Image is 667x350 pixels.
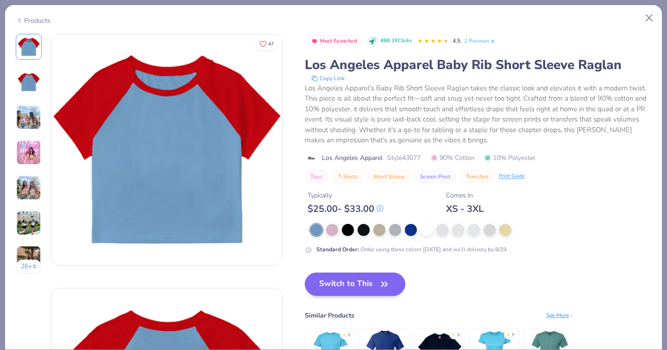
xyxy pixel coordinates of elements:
div: Los Angeles Apparel Baby Rib Short Sleeve Raglan [305,56,651,74]
span: Style 43077 [387,153,421,163]
button: Switch to This [305,273,405,296]
button: 26+ [16,260,42,274]
button: Transfers [460,170,494,183]
img: brand logo [305,154,317,162]
div: Comes In [446,191,484,200]
div: 5 [348,332,350,338]
button: Close [641,9,658,27]
div: 5 [457,332,459,338]
span: 10% Polyester [484,153,535,163]
span: Most Favorited [320,38,357,44]
strong: Standard Order : [316,246,359,253]
div: XS - 3XL [446,203,484,215]
button: Short Sleeve [368,170,410,183]
div: 4.5 Stars [417,34,449,49]
button: copy to clipboard [308,74,347,83]
span: Los Angeles Apparel [322,153,383,163]
img: User generated content [16,210,41,235]
img: User generated content [16,105,41,130]
img: User generated content [16,140,41,165]
button: Badge Button [306,35,362,47]
div: ★ [452,332,455,336]
div: ★ [342,332,346,336]
img: User generated content [16,175,41,200]
button: Like [255,37,278,51]
div: Print Guide [499,172,525,180]
div: ★ [506,332,510,336]
div: Order using these colors [DATE] and we’ll delivery by 8/29. [316,245,508,254]
button: Screen Print [415,170,456,183]
a: 2 Reviews [464,37,496,45]
button: Tops [305,170,328,183]
div: See More [546,311,574,319]
div: 5 [512,332,514,338]
span: 90% Cotton [431,153,475,163]
div: Similar Products [305,311,354,320]
button: T-Shirts [333,170,363,183]
span: 47 [268,42,274,46]
div: Los Angeles Apparel's Baby Rib Short Sleeve Raglan takes the classic look and elevates it with a ... [305,83,651,146]
img: Most Favorited sort [311,38,318,45]
img: User generated content [16,246,41,271]
span: 4.5 [453,37,460,45]
div: Products [16,16,50,25]
img: Front [51,34,282,265]
span: 488.1K Clicks [380,37,412,45]
div: Typically [308,191,384,200]
div: $ 25.00 - $ 33.00 [308,203,384,215]
img: Front [18,36,40,58]
img: Back [18,71,40,93]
